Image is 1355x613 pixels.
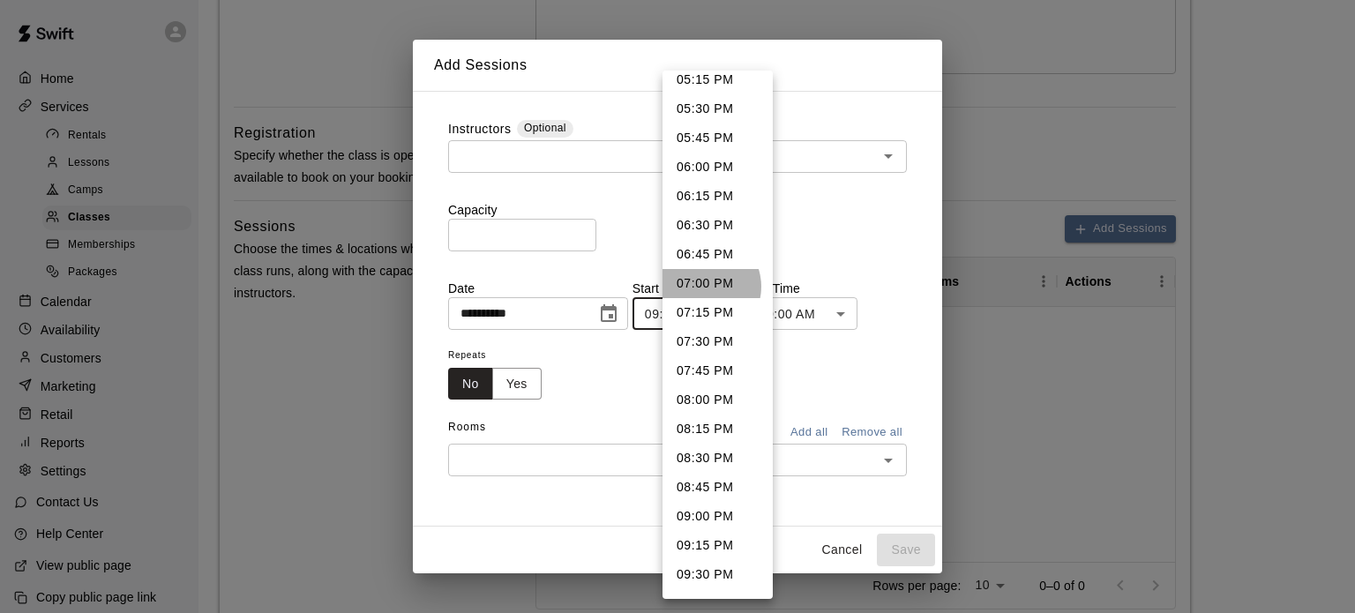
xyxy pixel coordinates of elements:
li: 09:00 PM [663,502,773,531]
li: 07:45 PM [663,356,773,385]
li: 07:00 PM [663,269,773,298]
li: 06:30 PM [663,211,773,240]
li: 08:45 PM [663,473,773,502]
li: 05:45 PM [663,123,773,153]
li: 08:15 PM [663,415,773,444]
li: 06:15 PM [663,182,773,211]
li: 05:15 PM [663,65,773,94]
li: 07:15 PM [663,298,773,327]
li: 08:30 PM [663,444,773,473]
li: 08:00 PM [663,385,773,415]
li: 05:30 PM [663,94,773,123]
li: 09:15 PM [663,531,773,560]
li: 07:30 PM [663,327,773,356]
li: 09:30 PM [663,560,773,589]
li: 06:45 PM [663,240,773,269]
li: 06:00 PM [663,153,773,182]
